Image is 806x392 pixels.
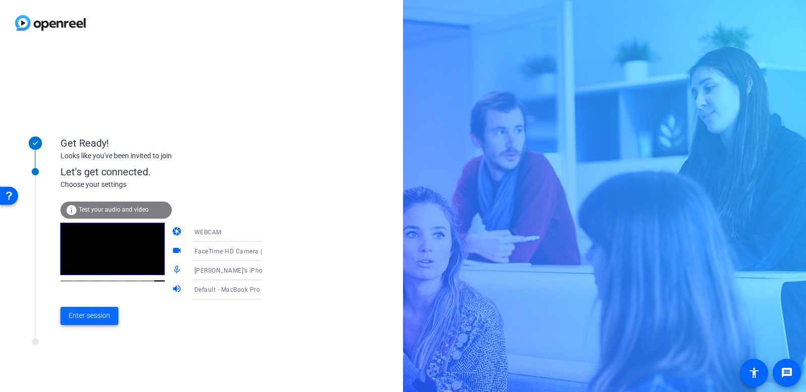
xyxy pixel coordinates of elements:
[748,367,760,379] mat-icon: accessibility
[60,136,262,151] div: Get Ready!
[172,245,184,257] mat-icon: videocam
[79,206,149,213] span: Test your audio and video
[194,229,222,236] span: WEBCAM
[781,367,793,379] mat-icon: message
[194,266,307,274] span: [PERSON_NAME]’s iPhone Microphone
[172,226,184,238] mat-icon: camera
[172,284,184,296] mat-icon: volume_up
[60,307,118,325] button: Enter session
[194,285,316,293] span: Default - MacBook Pro Speakers (Built-in)
[60,151,262,161] div: Looks like you've been invited to join
[172,265,184,277] mat-icon: mic_none
[65,204,78,216] mat-icon: info
[60,179,283,190] div: Choose your settings
[194,247,298,255] span: FaceTime HD Camera (1C1C:B782)
[60,164,283,179] div: Let's get connected.
[69,310,110,321] span: Enter session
